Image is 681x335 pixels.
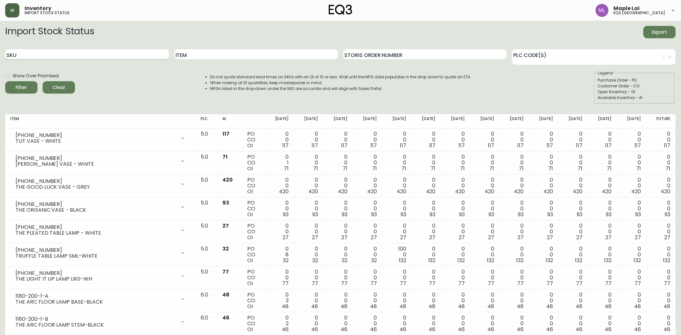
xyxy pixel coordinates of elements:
span: 27 [665,234,671,241]
div: 0 0 [299,292,318,309]
div: 0 0 [505,269,524,286]
div: 0 0 [417,200,436,218]
div: 0 0 [475,154,495,172]
div: 0 8 [270,246,289,263]
span: 93 [342,211,347,218]
span: 132 [634,257,641,264]
span: 32 [371,257,377,264]
div: 0 0 [593,154,612,172]
div: 0 0 [417,177,436,195]
th: [DATE] [382,114,411,128]
span: 420 [222,176,233,184]
div: 0 0 [534,223,553,240]
div: 0 0 [328,177,347,195]
span: 71 [548,165,553,172]
span: 77 [429,280,436,287]
span: 71 [607,165,612,172]
span: 117 [664,142,671,149]
span: OI [248,234,253,241]
div: Open Inventory - OI [598,89,672,95]
div: [PHONE_NUMBER] [16,247,176,253]
span: 420 [367,188,377,195]
div: 0 0 [593,177,612,195]
span: 117 [429,142,436,149]
div: 0 0 [387,154,406,172]
th: [DATE] [617,114,646,128]
div: 0 0 [328,131,347,149]
th: [DATE] [353,114,382,128]
div: 0 0 [328,269,347,286]
span: 93 [606,211,612,218]
li: MFGs listed in the drop down under the SKU are accurate and will align with Sales Portal. [210,86,472,92]
span: 132 [428,257,436,264]
li: Do not quote standard lead times on SKUs with an OI of 10 or less. Wait until the MFG date popula... [210,74,472,80]
div: 0 0 [475,177,495,195]
span: 132 [399,257,406,264]
div: 0 0 [387,269,406,286]
span: 27 [518,234,524,241]
th: AI [217,114,242,128]
span: 77 [312,280,318,287]
div: 0 0 [593,200,612,218]
span: 117 [547,142,553,149]
div: 0 0 [475,246,495,263]
div: 0 0 [328,154,347,172]
div: [PHONE_NUMBER]TUT VASE - WHITE [10,131,190,145]
th: [DATE] [558,114,588,128]
button: Filter [5,81,37,94]
th: [DATE] [529,114,558,128]
div: 0 0 [328,200,347,218]
span: OI [248,188,253,195]
div: 0 0 [358,292,377,309]
div: 0 0 [446,131,465,149]
div: 0 0 [270,223,289,240]
span: 117 [222,130,229,138]
div: 0 0 [475,200,495,218]
span: OI [248,280,253,287]
span: 117 [400,142,406,149]
div: 0 0 [358,246,377,263]
th: [DATE] [441,114,470,128]
div: THE LIGHT IT UP LAMP LRG-WH [16,276,176,282]
div: 0 0 [446,246,465,263]
span: OI [248,142,253,149]
span: 71 [578,165,582,172]
span: 27 [430,234,436,241]
th: [DATE] [294,114,324,128]
div: 0 0 [475,292,495,309]
span: 420 [426,188,436,195]
div: [PHONE_NUMBER] [16,155,176,161]
div: 0 0 [358,177,377,195]
div: [PHONE_NUMBER] [16,201,176,207]
div: 0 0 [299,131,318,149]
span: 117 [312,142,318,149]
div: 0 0 [563,200,582,218]
th: PLC [196,114,217,128]
div: 0 0 [563,131,582,149]
div: 0 0 [299,177,318,195]
div: 0 0 [387,177,406,195]
div: [PHONE_NUMBER] [16,178,176,184]
div: 100 0 [387,246,406,263]
div: [PHONE_NUMBER]TRUFFLE TABLE LAMP SML-WHITE [10,246,190,260]
span: 93 [459,211,465,218]
span: 77 [341,280,347,287]
th: [DATE] [265,114,294,128]
span: 93 [283,211,289,218]
span: 32 [313,257,318,264]
div: 0 0 [622,269,641,286]
button: Export [644,26,676,38]
div: THE ARC FLOOR LAMP BASE-BLACK [16,299,176,305]
h5: import stock status [25,11,69,15]
div: 0 0 [563,246,582,263]
img: 61e28cffcf8cc9f4e300d877dd684943 [596,4,609,17]
h2: Import Stock Status [5,26,94,38]
div: 0 0 [652,154,671,172]
span: 132 [458,257,465,264]
div: 0 0 [622,177,641,195]
div: 0 0 [328,223,347,240]
div: 1180-200-1-ATHE ARC FLOOR LAMP BASE-BLACK [10,292,190,306]
span: 93 [518,211,524,218]
div: 0 0 [270,269,289,286]
div: 0 0 [446,177,465,195]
